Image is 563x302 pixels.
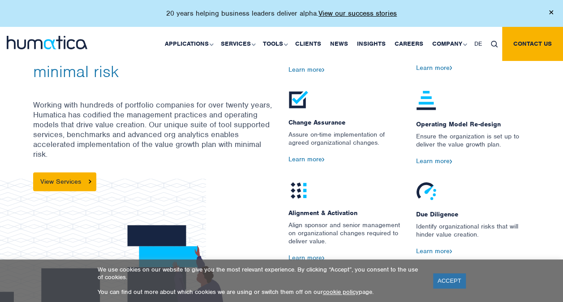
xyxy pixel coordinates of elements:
img: arrow2 [450,66,452,70]
a: View our success stories [318,9,397,18]
a: Learn more [416,247,452,255]
img: arrow2 [322,256,325,260]
img: arrowicon [89,180,91,184]
p: Working with hundreds of portfolio companies for over twenty years, Humatica has codified the man... [33,100,275,173]
img: arrow2 [322,68,325,72]
a: Learn more [288,65,325,73]
a: Services [216,27,258,61]
a: News [326,27,352,61]
span: Alignment & Activation [288,200,403,221]
span: Change Assurance [288,110,403,130]
a: ACCEPT [433,273,466,288]
a: View Services [33,173,96,191]
a: Tools [258,27,291,61]
p: Identify organizational risks that will hinder value creation. [416,222,530,247]
img: arrow2 [450,250,452,254]
p: 20 years helping business leaders deliver alpha. [166,9,397,18]
p: Align sponsor and senior management on organizational changes required to deliver value. [288,221,403,254]
span: Due Diligence [416,202,530,222]
a: Careers [390,27,428,61]
a: Contact us [502,27,563,61]
img: logo [7,36,87,49]
span: DE [474,40,482,47]
img: arrow2 [450,160,452,164]
p: You can find out more about which cookies we are using or switch them off on our page. [98,288,422,296]
a: Insights [352,27,390,61]
a: Learn more [416,64,452,72]
a: Learn more [288,155,325,163]
a: Clients [291,27,326,61]
img: arrow2 [322,158,325,162]
a: Company [428,27,470,61]
a: cookie policy [323,288,359,296]
span: to accelerate value growth with minimal risk [33,20,238,82]
span: Operating Model Re-design [416,112,530,132]
p: Ensure the organization is set up to deliver the value growth plan. [416,132,530,157]
p: We use cookies on our website to give you the most relevant experience. By clicking “Accept”, you... [98,266,422,281]
p: Assure on-time implementation of agreed organizational changes. [288,130,403,155]
a: DE [470,27,486,61]
a: Learn more [416,157,452,165]
a: Learn more [288,254,325,262]
img: search_icon [491,41,498,47]
a: Applications [160,27,216,61]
